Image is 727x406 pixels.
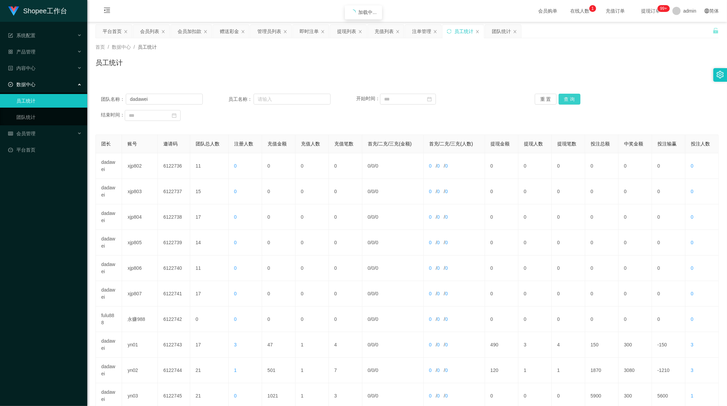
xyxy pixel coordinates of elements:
[518,153,552,179] td: 0
[96,153,122,179] td: dadawei
[445,240,448,245] span: 0
[196,141,219,146] span: 团队总人数
[652,153,685,179] td: 0
[657,141,677,146] span: 投注输赢
[691,141,710,146] span: 投注人数
[372,368,374,373] span: 0
[585,281,619,307] td: 0
[8,33,13,38] i: 图标: form
[8,8,67,13] a: Shopee工作台
[262,307,296,332] td: 0
[122,255,158,281] td: xjp806
[552,153,585,179] td: 0
[518,179,552,204] td: 0
[138,44,157,50] span: 员工统计
[485,230,518,255] td: 0
[372,214,374,220] span: 0
[437,316,440,322] span: 0
[485,204,518,230] td: 0
[429,141,473,146] span: 首充/二充/三充(人数)
[376,189,378,194] span: 0
[372,189,374,194] span: 0
[101,141,111,146] span: 团长
[101,112,125,118] span: 结束时间：
[368,342,370,347] span: 0
[190,204,229,230] td: 17
[424,307,485,332] td: / /
[376,342,378,347] span: 0
[190,153,229,179] td: 11
[8,6,19,16] img: logo.9652507e.png
[234,368,237,373] span: 1
[329,358,362,383] td: 7
[329,230,362,255] td: 0
[329,281,362,307] td: 0
[158,332,190,358] td: 6122743
[122,332,158,358] td: yn01
[122,307,158,332] td: 永赚988
[96,281,122,307] td: dadawei
[589,5,596,12] sup: 1
[8,131,13,136] i: 图标: table
[190,358,229,383] td: 21
[262,255,296,281] td: 0
[518,230,552,255] td: 0
[437,265,440,271] span: 0
[190,332,229,358] td: 17
[552,332,585,358] td: 4
[301,141,320,146] span: 充值人数
[95,0,119,22] i: 图标: menu-fold
[158,281,190,307] td: 6122741
[254,94,331,105] input: 请输入
[134,44,135,50] span: /
[424,358,485,383] td: / /
[108,44,109,50] span: /
[429,342,432,347] span: 0
[122,204,158,230] td: xjp804
[691,240,694,245] span: 0
[234,316,237,322] span: 0
[178,25,201,38] div: 会员加扣款
[437,368,440,373] span: 0
[241,30,245,34] i: 图标: close
[429,189,432,194] span: 0
[691,163,694,169] span: 0
[368,163,370,169] span: 0
[283,30,287,34] i: 图标: close
[122,358,158,383] td: yn02
[368,265,370,271] span: 0
[350,10,356,15] i: icon: loading
[329,204,362,230] td: 0
[96,255,122,281] td: dadawei
[190,281,229,307] td: 17
[433,30,437,34] i: 图标: close
[122,153,158,179] td: xjp802
[652,307,685,332] td: 0
[296,281,329,307] td: 0
[296,204,329,230] td: 0
[638,9,664,13] span: 提现订单
[158,255,190,281] td: 6122740
[368,214,370,220] span: 0
[518,281,552,307] td: 0
[619,204,652,230] td: 0
[329,332,362,358] td: 4
[524,141,543,146] span: 提现人数
[372,291,374,296] span: 0
[262,281,296,307] td: 0
[518,255,552,281] td: 0
[376,265,378,271] span: 0
[429,265,432,271] span: 0
[424,255,485,281] td: / /
[567,9,593,13] span: 在线人数
[691,265,694,271] span: 0
[8,66,13,71] i: 图标: profile
[190,230,229,255] td: 14
[585,332,619,358] td: 150
[262,230,296,255] td: 0
[296,358,329,383] td: 1
[358,30,362,34] i: 图标: close
[337,25,356,38] div: 提现列表
[8,65,35,71] span: 内容中心
[427,97,432,101] i: 图标: calendar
